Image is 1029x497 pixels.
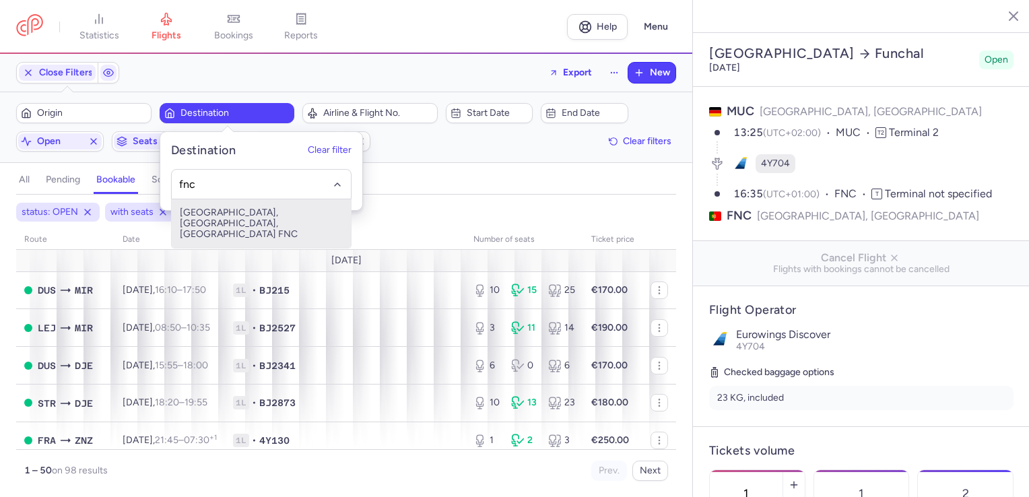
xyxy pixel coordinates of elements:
[733,187,763,200] time: 16:35
[465,230,583,250] th: number of seats
[473,284,500,297] div: 10
[446,103,533,123] button: Start date
[183,360,208,371] time: 18:00
[704,264,1019,275] span: Flights with bookings cannot be cancelled
[591,434,629,446] strong: €250.00
[152,174,187,186] h4: sold out
[38,321,56,335] span: LEJ
[757,207,979,224] span: [GEOGRAPHIC_DATA], [GEOGRAPHIC_DATA]
[133,136,226,147] span: Seats and bookings
[233,359,249,372] span: 1L
[591,461,627,481] button: Prev.
[761,157,790,170] span: 4Y704
[591,397,628,408] strong: €180.00
[180,108,290,119] span: Destination
[763,189,820,200] span: (UTC+01:00)
[473,396,500,409] div: 10
[871,189,882,199] span: T
[650,67,670,78] span: New
[511,284,538,297] div: 15
[252,321,257,335] span: •
[110,205,154,219] span: with seats
[123,434,217,446] span: [DATE],
[38,433,56,448] span: FRA
[709,364,1014,380] h5: Checked baggage options
[563,67,592,77] span: Export
[511,359,538,372] div: 0
[16,103,152,123] button: Origin
[985,53,1008,67] span: Open
[209,433,217,442] sup: +1
[16,131,104,152] button: open
[152,30,181,42] span: flights
[155,434,217,446] span: –
[17,63,98,83] button: Close Filters
[19,174,30,186] h4: all
[16,14,43,39] a: CitizenPlane red outlined logo
[259,396,296,409] span: BJ2873
[473,321,500,335] div: 3
[875,127,886,138] span: T2
[96,174,135,186] h4: bookable
[623,136,671,146] span: Clear filters
[187,322,210,333] time: 10:35
[155,284,206,296] span: –
[604,131,676,152] button: Clear filters
[200,12,267,42] a: bookings
[75,396,93,411] span: DJE
[323,108,433,119] span: Airline & Flight No.
[591,360,628,371] strong: €170.00
[709,386,1014,410] li: 23 KG, included
[75,321,93,335] span: MIR
[37,108,147,119] span: Origin
[511,396,538,409] div: 13
[252,396,257,409] span: •
[155,360,178,371] time: 15:55
[123,322,210,333] span: [DATE],
[889,126,939,139] span: Terminal 2
[540,62,601,84] button: Export
[709,62,740,73] time: [DATE]
[185,397,207,408] time: 19:55
[155,397,207,408] span: –
[155,284,177,296] time: 16:10
[39,67,93,78] span: Close Filters
[591,322,628,333] strong: €190.00
[548,396,575,409] div: 23
[38,396,56,411] span: STR
[709,45,974,62] h2: [GEOGRAPHIC_DATA] Funchal
[308,145,352,156] button: Clear filter
[37,136,83,147] span: open
[155,397,179,408] time: 18:20
[259,284,290,297] span: BJ215
[548,359,575,372] div: 6
[214,30,253,42] span: bookings
[259,321,296,335] span: BJ2527
[123,360,208,371] span: [DATE],
[123,284,206,296] span: [DATE],
[597,22,617,32] span: Help
[548,284,575,297] div: 25
[836,125,875,141] span: MUC
[160,103,295,123] button: Destination
[727,104,754,119] span: MUC
[155,322,181,333] time: 08:50
[331,255,362,266] span: [DATE]
[65,12,133,42] a: statistics
[178,176,343,191] input: -searchbox
[302,103,438,123] button: Airline & Flight No.
[511,321,538,335] div: 11
[284,30,318,42] span: reports
[184,434,217,446] time: 07:30
[252,284,257,297] span: •
[171,143,236,158] h5: Destination
[709,443,1014,459] h4: Tickets volume
[583,230,642,250] th: Ticket price
[736,341,765,352] span: 4Y704
[252,359,257,372] span: •
[24,465,52,476] strong: 1 – 50
[52,465,108,476] span: on 98 results
[736,329,1014,341] p: Eurowings Discover
[75,433,93,448] span: ZNZ
[46,174,80,186] h4: pending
